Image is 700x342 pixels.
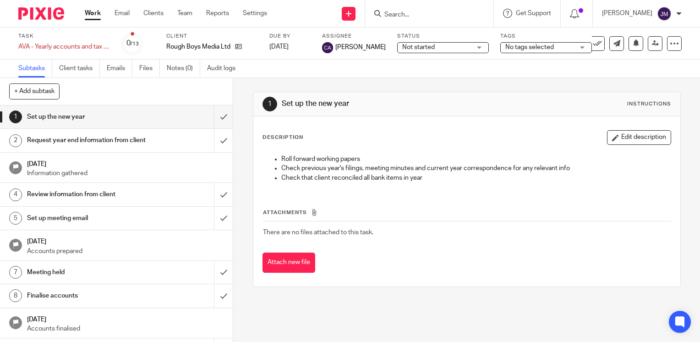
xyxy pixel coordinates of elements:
small: /13 [131,41,139,46]
p: Roll forward working papers [281,154,671,164]
label: Client [166,33,258,40]
label: Tags [500,33,592,40]
label: Due by [269,33,311,40]
input: Search [383,11,466,19]
h1: [DATE] [27,235,224,246]
a: Work [85,9,101,18]
h1: Request year end information from client [27,133,146,147]
button: Edit description [607,130,671,145]
a: Reports [206,9,229,18]
p: Check that client reconciled all bank items in year [281,173,671,182]
a: Email [115,9,130,18]
h1: Meeting held [27,265,146,279]
span: Attachments [263,210,307,215]
div: Instructions [627,100,671,108]
img: Pixie [18,7,64,20]
h1: [DATE] [27,313,224,324]
div: 1 [262,97,277,111]
a: Audit logs [207,60,242,77]
p: [PERSON_NAME] [602,9,652,18]
p: Rough Boys Media Ltd [166,42,230,51]
span: Get Support [516,10,551,17]
p: Description [262,134,303,141]
h1: Set up meeting email [27,211,146,225]
h1: Set up the new year [282,99,486,109]
h1: [DATE] [27,157,224,169]
span: [PERSON_NAME] [335,43,386,52]
a: Notes (0) [167,60,200,77]
div: 1 [9,110,22,123]
p: Accounts finalised [27,324,224,333]
button: + Add subtask [9,83,60,99]
p: Check previous year's filings, meeting minutes and current year correspondence for any relevant info [281,164,671,173]
a: Client tasks [59,60,100,77]
img: svg%3E [322,42,333,53]
span: [DATE] [269,44,289,50]
label: Status [397,33,489,40]
span: No tags selected [505,44,554,50]
div: 2 [9,134,22,147]
a: Clients [143,9,164,18]
h1: Review information from client [27,188,146,201]
span: There are no files attached to this task. [263,229,373,236]
div: 7 [9,266,22,279]
a: Subtasks [18,60,52,77]
span: Not started [402,44,435,50]
p: Accounts prepared [27,247,224,256]
label: Assignee [322,33,386,40]
img: svg%3E [657,6,672,21]
a: Team [177,9,192,18]
div: 5 [9,212,22,225]
a: Files [139,60,160,77]
div: 8 [9,289,22,302]
a: Emails [107,60,132,77]
button: Attach new file [262,253,315,273]
div: 0 [126,38,139,49]
h1: Set up the new year [27,110,146,124]
p: Information gathered [27,169,224,178]
label: Task [18,33,110,40]
h1: Finalise accounts [27,289,146,303]
a: Settings [243,9,267,18]
div: 4 [9,188,22,201]
div: AVA - Yearly accounts and tax return [18,42,110,51]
